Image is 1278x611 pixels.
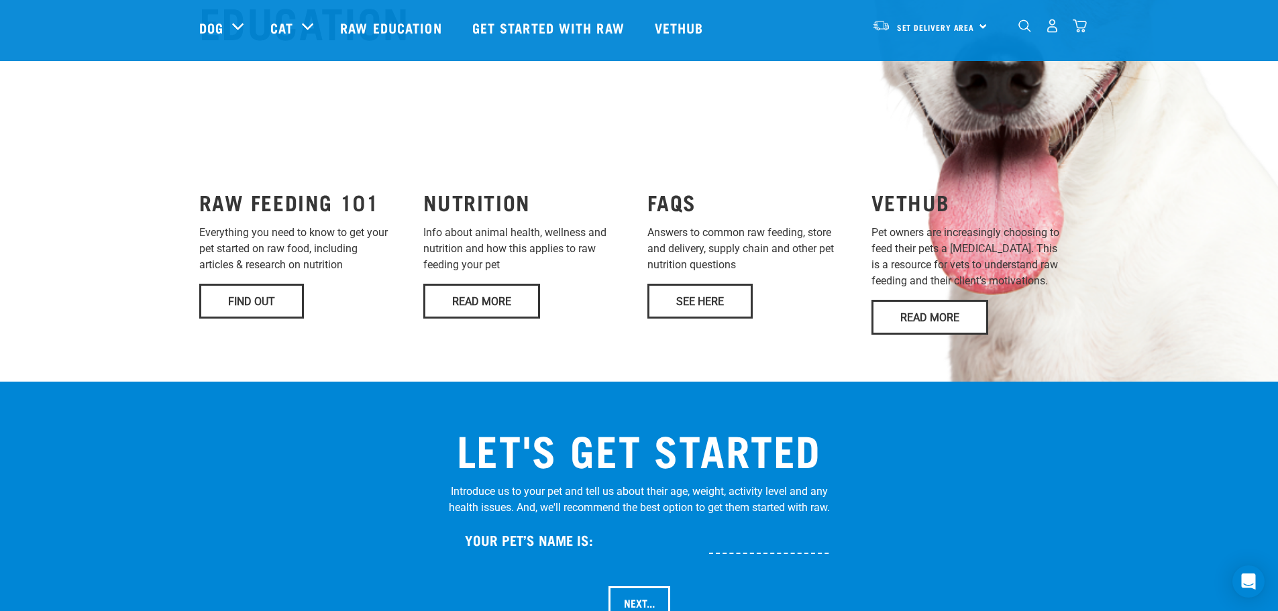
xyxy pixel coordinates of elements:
a: Dog [199,17,223,38]
h2: LET'S GET STARTED [449,425,830,473]
h4: Your Pet’s name is: [465,532,593,547]
h3: NUTRITION [423,190,631,214]
div: Open Intercom Messenger [1232,565,1265,598]
a: See Here [647,284,753,319]
p: Everything you need to know to get your pet started on raw food, including articles & research on... [199,225,407,273]
a: Cat [270,17,293,38]
h3: RAW FEEDING 101 [199,190,407,214]
p: Info about animal health, wellness and nutrition and how this applies to raw feeding your pet [423,225,631,273]
p: Pet owners are increasingly choosing to feed their pets a [MEDICAL_DATA]. This is a resource for ... [871,225,1079,289]
p: Answers to common raw feeding, store and delivery, supply chain and other pet nutrition questions [647,225,855,273]
img: home-icon@2x.png [1073,19,1087,33]
a: Raw Education [327,1,458,54]
a: Vethub [641,1,721,54]
a: Get started with Raw [459,1,641,54]
p: Introduce us to your pet and tell us about their age, weight, activity level and any health issue... [449,484,830,516]
img: home-icon-1@2x.png [1018,19,1031,32]
a: Find Out [199,284,304,319]
img: user.png [1045,19,1059,33]
img: van-moving.png [872,19,890,32]
h3: VETHUB [871,190,1079,214]
a: Read More [423,284,540,319]
h3: FAQS [647,190,855,214]
a: Read More [871,300,988,335]
span: Set Delivery Area [897,25,975,30]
